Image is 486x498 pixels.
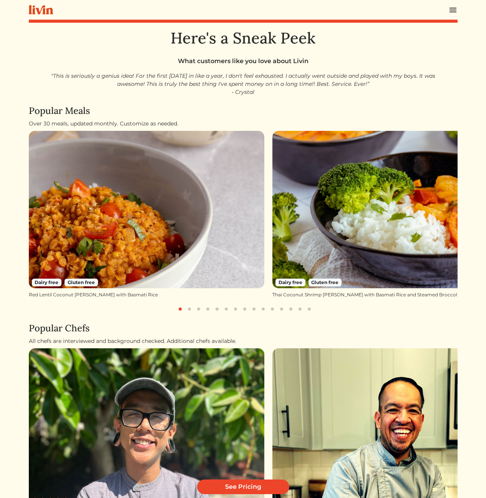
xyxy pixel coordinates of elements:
[29,105,458,117] h4: Popular Meals
[275,279,305,286] span: Dairy free
[448,5,458,15] img: menu_hamburger-cb6d353cf0ecd9f46ceae1c99ecbeb4a00e71ca567a856bd81f57e9d8c17bb26.svg
[65,279,98,286] span: Gluten free
[29,57,458,66] div: What customers like you love about Livin
[29,5,53,15] img: livin-logo-a0d97d1a881af30f6274990eb6222085a2533c92bbd1e4f22c21b4f0d0e3210c.svg
[47,72,439,96] p: "This is seriously a genius idea! For the first [DATE] in like a year, I don't feel exhausted. I ...
[29,29,458,47] h1: Here's a Sneak Peek
[29,323,458,334] h4: Popular Chefs
[29,120,458,128] div: Over 30 meals, updated monthly. Customize as needed.
[32,279,62,286] span: Dairy free
[197,480,289,494] a: See Pricing
[29,337,458,345] div: All chefs are interviewed and background checked. Additional chefs available.
[309,279,342,286] span: Gluten free
[29,131,265,288] img: Red Lentil Coconut Curry with Basmati Rice
[29,291,265,298] div: Red Lentil Coconut [PERSON_NAME] with Basmati Rice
